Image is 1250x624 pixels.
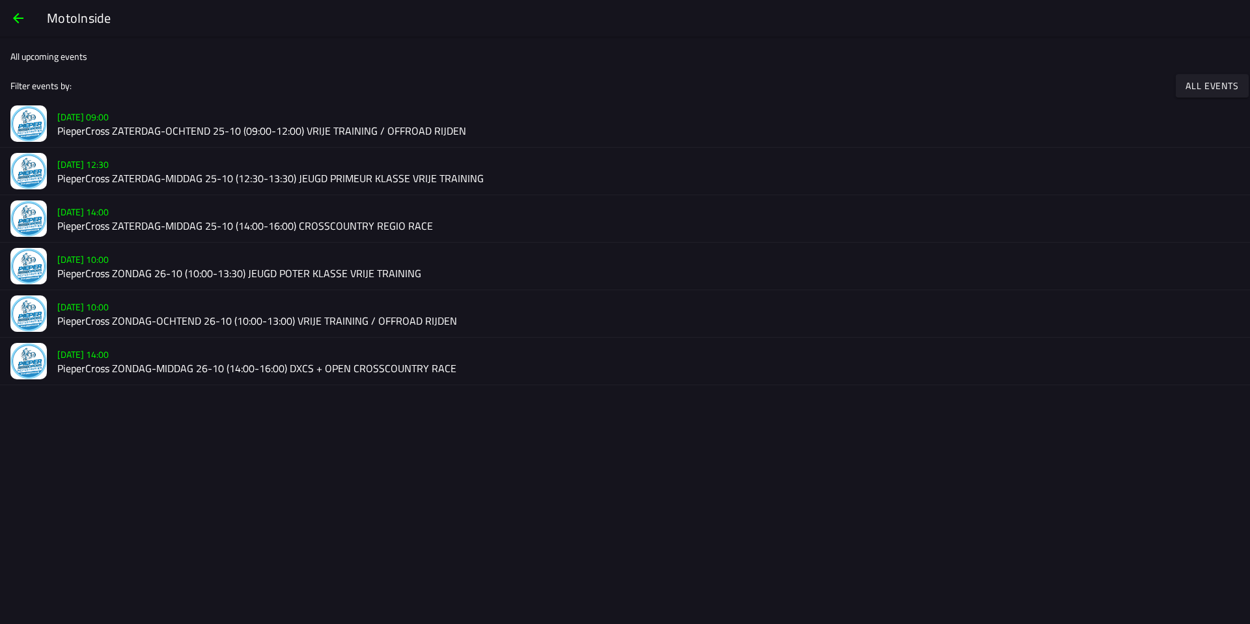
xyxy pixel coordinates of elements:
img: PdGukOrjLhVABmWOw5NEgetiR9AZ1knzJ8XSNrVB.jpeg [10,200,47,237]
ion-label: Filter events by: [10,79,72,92]
ion-text: [DATE] 14:00 [57,205,109,219]
h2: PieperCross ZATERDAG-MIDDAG 25-10 (14:00-16:00) CROSSCOUNTRY REGIO RACE [57,220,1240,232]
h2: PieperCross ZATERDAG-OCHTEND 25-10 (09:00-12:00) VRIJE TRAINING / OFFROAD RIJDEN [57,125,1240,137]
img: PdGukOrjLhVABmWOw5NEgetiR9AZ1knzJ8XSNrVB.jpeg [10,105,47,142]
h2: PieperCross ZONDAG 26-10 (10:00-13:30) JEUGD POTER KLASSE VRIJE TRAINING [57,267,1240,280]
h2: PieperCross ZONDAG-OCHTEND 26-10 (10:00-13:00) VRIJE TRAINING / OFFROAD RIJDEN [57,315,1240,327]
ion-text: All events [1186,81,1238,90]
img: PdGukOrjLhVABmWOw5NEgetiR9AZ1knzJ8XSNrVB.jpeg [10,295,47,332]
ion-text: [DATE] 10:00 [57,300,109,314]
ion-text: [DATE] 09:00 [57,110,109,124]
img: PdGukOrjLhVABmWOw5NEgetiR9AZ1knzJ8XSNrVB.jpeg [10,248,47,284]
img: PdGukOrjLhVABmWOw5NEgetiR9AZ1knzJ8XSNrVB.jpeg [10,153,47,189]
img: PdGukOrjLhVABmWOw5NEgetiR9AZ1knzJ8XSNrVB.jpeg [10,343,47,379]
h2: PieperCross ZATERDAG-MIDDAG 25-10 (12:30-13:30) JEUGD PRIMEUR KLASSE VRIJE TRAINING [57,172,1240,185]
ion-text: [DATE] 10:00 [57,252,109,266]
h2: PieperCross ZONDAG-MIDDAG 26-10 (14:00-16:00) DXCS + OPEN CROSSCOUNTRY RACE [57,362,1240,375]
ion-text: [DATE] 14:00 [57,347,109,361]
ion-text: [DATE] 12:30 [57,157,109,171]
ion-label: All upcoming events [10,49,87,63]
ion-title: MotoInside [34,8,1250,28]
